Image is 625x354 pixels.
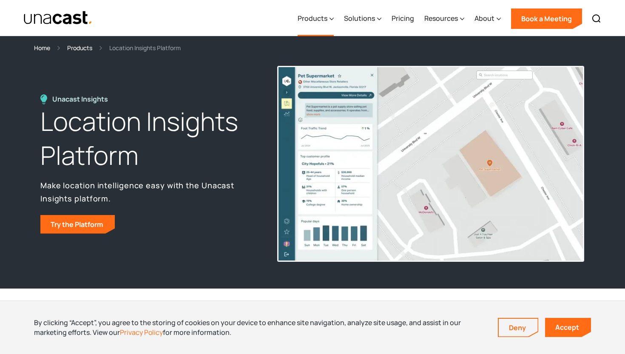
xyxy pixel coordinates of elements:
img: Search icon [591,14,602,24]
a: home [23,11,93,25]
div: About [474,1,501,36]
div: About [474,13,494,23]
a: Deny [499,319,538,337]
a: Products [67,43,92,53]
a: Pricing [392,1,414,36]
a: Home [34,43,50,53]
img: Unacast text logo [23,11,93,25]
a: Try the Platform [40,215,115,234]
img: Location Insights Platform icon [40,94,47,105]
div: Products [298,1,334,36]
a: Accept [545,318,591,337]
div: Resources [424,13,458,23]
div: Location Insights Platform [109,43,181,53]
div: Solutions [344,13,375,23]
div: Unacast Insights [52,94,112,104]
h1: Location Insights Platform [40,105,258,173]
p: Make location intelligence easy with the Unacast Insights platform. [40,179,258,204]
div: By clicking “Accept”, you agree to the storing of cookies on your device to enhance site navigati... [34,318,485,337]
div: Products [298,13,327,23]
a: Book a Meeting [511,8,582,29]
div: Resources [424,1,464,36]
div: Solutions [344,1,381,36]
a: Privacy Policy [120,328,163,337]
